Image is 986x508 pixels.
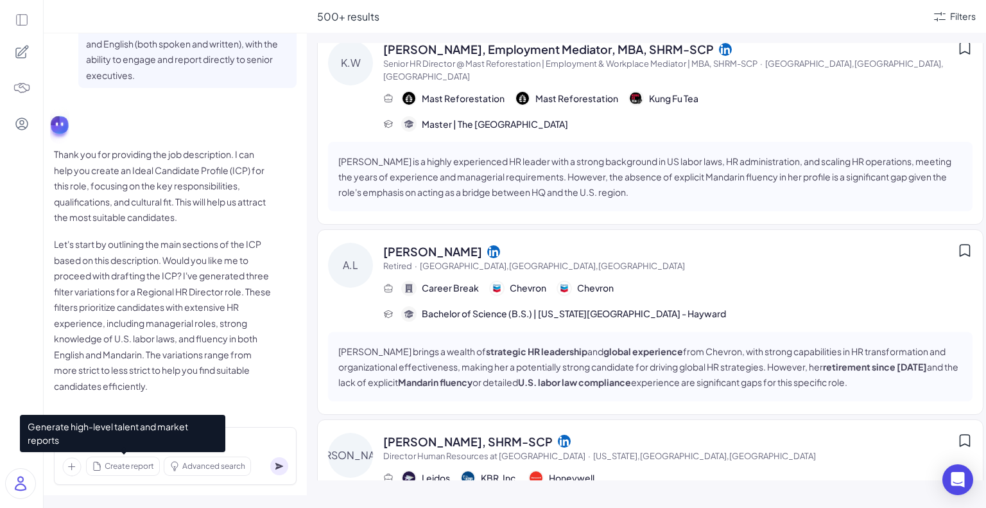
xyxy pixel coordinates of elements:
span: [US_STATE],[GEOGRAPHIC_DATA],[GEOGRAPHIC_DATA] [593,451,816,461]
span: Retired [383,261,412,271]
span: Career Break [422,281,479,295]
p: [PERSON_NAME] is a highly experienced HR leader with a strong background in US labor laws, HR adm... [338,153,962,200]
span: Mast Reforestation [535,92,618,105]
strong: strategic HR leadership [486,346,587,357]
span: Bachelor of Science (B.S.) | [US_STATE][GEOGRAPHIC_DATA] - Hayward [422,307,726,320]
div: Filters [950,10,976,23]
span: Senior HR Director @ Mast Reforestation | Employment & Workplace Mediator | MBA, SHRM-SCP [383,58,757,69]
img: 公司logo [558,282,571,295]
span: Chevron [577,281,614,295]
span: [PERSON_NAME], Employment Mediator, MBA, SHRM-SCP [383,40,714,58]
img: 公司logo [516,92,529,105]
span: [PERSON_NAME], SHRM-SCP [383,433,553,450]
span: 500+ results [317,10,379,23]
p: [PERSON_NAME] brings a wealth of and from Chevron, with strong capabilities in HR transformation ... [338,344,962,390]
span: Honeywell [549,471,594,485]
strong: global experience [603,346,683,357]
div: K.W [328,40,373,85]
img: 公司logo [630,92,643,105]
span: Advanced search [182,460,245,472]
strong: U.S. labor law compliance [518,376,631,388]
span: Kung Fu Tea [649,92,698,105]
span: Create report [105,460,154,472]
span: Leidos [422,471,450,485]
img: 4blF7nbYMBMHBwcHBwcHBwcHBwcHBwcHB4es+Bd0DLy0SdzEZwAAAABJRU5ErkJggg== [13,79,31,97]
span: · [415,261,417,271]
span: KBR, Inc. [481,471,518,485]
span: · [588,451,591,461]
strong: retirement since [DATE] [823,361,927,372]
img: 公司logo [402,471,415,484]
img: 公司logo [402,92,415,105]
img: 公司logo [462,471,474,484]
img: 公司logo [490,282,503,295]
span: Master | The [GEOGRAPHIC_DATA] [422,118,568,131]
img: 公司logo [530,471,542,484]
span: Mast Reforestation [422,92,505,105]
span: [GEOGRAPHIC_DATA],[GEOGRAPHIC_DATA],[GEOGRAPHIC_DATA] [420,261,685,271]
span: [GEOGRAPHIC_DATA],[GEOGRAPHIC_DATA],[GEOGRAPHIC_DATA] [383,58,944,82]
span: [PERSON_NAME] [383,243,482,260]
span: Generate high-level talent and market reports [20,415,225,452]
p: Let's start by outlining the main sections of the ICP based on this description. Would you like m... [54,236,272,394]
p: Thank you for providing the job description. I can help you create an Ideal Candidate Profile (IC... [54,146,272,225]
div: Open Intercom Messenger [942,464,973,495]
span: Director Human Resources at [GEOGRAPHIC_DATA] [383,451,585,461]
span: Chevron [510,281,546,295]
img: user_logo.png [6,469,35,498]
strong: Mandarin fluency [398,376,472,388]
div: [PERSON_NAME] [328,433,373,478]
span: · [760,58,763,69]
div: A.L [328,243,373,288]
